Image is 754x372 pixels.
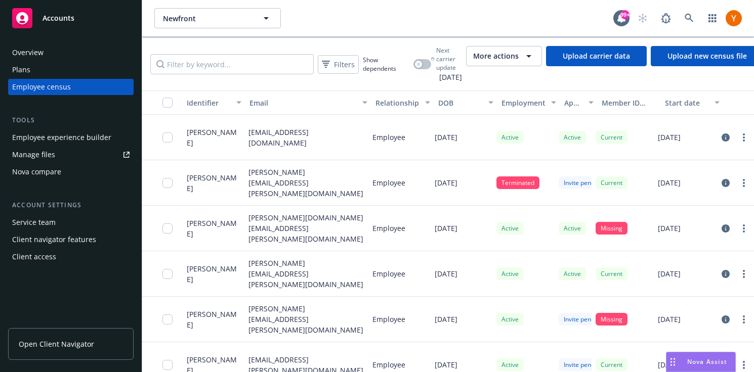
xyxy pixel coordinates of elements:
button: Newfront [154,8,281,28]
a: more [738,268,750,280]
p: [DATE] [435,223,457,234]
input: Toggle Row Selected [162,132,173,143]
a: Employee experience builder [8,129,134,146]
a: more [738,177,750,189]
a: Search [679,8,699,28]
span: Nova Assist [687,357,727,366]
input: Toggle Row Selected [162,360,173,370]
a: circleInformation [720,222,732,235]
div: Service team [12,214,56,230]
p: Employee [372,177,405,188]
a: Plans [8,62,134,78]
a: Client access [8,249,134,265]
img: photo [726,10,742,26]
p: Employee [372,314,405,324]
div: Nova compare [12,164,61,180]
div: Account settings [8,200,134,210]
p: [DATE] [658,359,681,370]
input: Select all [162,98,173,108]
button: Relationship [371,90,434,115]
p: Employee [372,359,405,370]
div: Active [496,358,524,371]
a: Switch app [702,8,723,28]
div: Employee census [12,79,71,95]
span: Show dependents [363,56,409,73]
div: Relationship [375,98,419,108]
div: Current [596,131,627,144]
button: App status [560,90,598,115]
p: [DATE] [658,223,681,234]
span: More actions [473,51,519,61]
button: Email [245,90,371,115]
a: more [738,313,750,325]
button: Nova Assist [666,352,736,372]
span: [PERSON_NAME] [187,263,240,285]
a: Report a Bug [656,8,676,28]
div: Active [496,131,524,144]
div: Email [249,98,356,108]
div: Employment [501,98,545,108]
div: Client navigator features [12,231,96,248]
span: [PERSON_NAME] [187,218,240,239]
div: Terminated [496,176,539,189]
div: Active [496,222,524,235]
div: Member ID status [602,98,656,108]
div: App status [564,98,583,108]
input: Filter by keyword... [150,54,314,74]
a: Nova compare [8,164,134,180]
span: Open Client Navigator [19,339,94,349]
button: Start date [661,90,724,115]
a: Manage files [8,147,134,163]
p: [DATE] [435,177,457,188]
span: Filters [334,59,355,70]
p: [DATE] [435,359,457,370]
div: Identifier [187,98,230,108]
div: Plans [12,62,30,78]
a: more [738,131,750,144]
p: [DATE] [658,177,681,188]
button: Employment [497,90,560,115]
input: Toggle Row Selected [162,269,173,279]
span: Next carrier update [436,46,462,72]
div: Drag to move [666,352,679,371]
div: Current [596,267,627,280]
div: Start date [665,98,708,108]
button: More actions [466,46,542,66]
button: Filters [318,55,359,74]
button: Member ID status [598,90,660,115]
p: Employee [372,223,405,234]
p: [DATE] [435,314,457,324]
div: Overview [12,44,44,61]
div: Invite pending [559,176,608,189]
a: circleInformation [720,131,732,144]
button: DOB [434,90,497,115]
input: Toggle Row Selected [162,178,173,188]
span: Newfront [163,13,250,24]
div: Invite pending [559,358,608,371]
div: Client access [12,249,56,265]
a: Client navigator features [8,231,134,248]
div: Invite pending [559,313,608,325]
span: [DATE] [431,72,462,82]
div: Current [596,358,627,371]
p: [DATE] [658,268,681,279]
a: Overview [8,44,134,61]
div: Active [559,131,586,144]
p: [DATE] [435,268,457,279]
div: Missing [596,222,627,235]
div: Active [559,267,586,280]
p: [DATE] [435,132,457,143]
a: more [738,222,750,235]
div: Active [559,222,586,235]
div: Tools [8,115,134,125]
div: Active [496,267,524,280]
a: Employee census [8,79,134,95]
p: [PERSON_NAME][EMAIL_ADDRESS][PERSON_NAME][DOMAIN_NAME] [248,303,364,335]
button: Identifier [183,90,245,115]
a: Upload carrier data [546,46,647,66]
a: Accounts [8,4,134,32]
p: Employee [372,268,405,279]
span: [PERSON_NAME] [187,309,240,330]
div: Employee experience builder [12,129,111,146]
a: circleInformation [720,268,732,280]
